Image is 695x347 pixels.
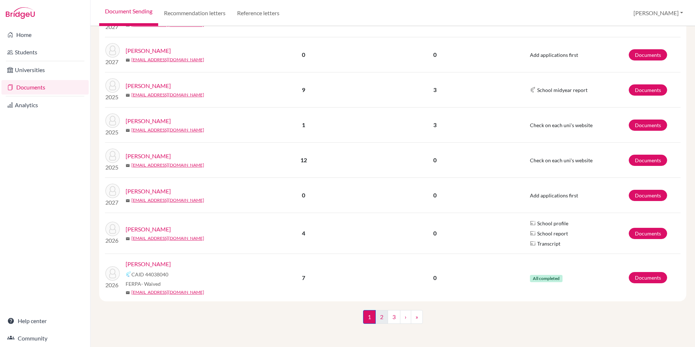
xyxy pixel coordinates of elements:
span: mail [126,237,130,241]
p: 0 [358,273,512,282]
a: [EMAIL_ADDRESS][DOMAIN_NAME] [131,127,204,133]
img: Parchments logo [530,230,536,236]
p: 0 [358,156,512,164]
a: 3 [388,310,400,324]
p: 3 [358,121,512,129]
img: Cain, Rebecca [105,113,120,128]
a: Home [1,28,89,42]
a: Documents [629,228,667,239]
span: CAID 44038040 [131,271,168,278]
p: 0 [358,229,512,238]
span: mail [126,93,130,97]
span: mail [126,163,130,168]
p: 2025 [105,128,120,137]
span: Add applications first [530,192,578,198]
span: mail [126,58,130,62]
a: [EMAIL_ADDRESS][DOMAIN_NAME] [131,289,204,296]
p: 2027 [105,198,120,207]
span: School profile [537,220,568,227]
span: - Waived [141,281,161,287]
a: Documents [629,49,667,60]
a: [EMAIL_ADDRESS][DOMAIN_NAME] [131,57,204,63]
span: School report [537,230,568,237]
a: Universities [1,63,89,77]
a: [PERSON_NAME] [126,187,171,196]
a: Students [1,45,89,59]
img: Parchments logo [530,220,536,226]
span: Check on each uni's website [530,157,593,163]
b: 1 [302,121,305,128]
img: Cagwin, Ian [105,78,120,93]
p: 2026 [105,236,120,245]
a: Documents [629,155,667,166]
a: Analytics [1,98,89,112]
a: [EMAIL_ADDRESS][DOMAIN_NAME] [131,92,204,98]
span: mail [126,198,130,203]
p: 2025 [105,163,120,172]
a: » [411,310,423,324]
span: mail [126,128,130,133]
span: Add applications first [530,52,578,58]
b: 0 [302,51,305,58]
b: 0 [302,192,305,198]
b: 12 [300,156,307,163]
p: 2026 [105,281,120,289]
a: Documents [629,84,667,96]
a: [PERSON_NAME] [126,260,171,268]
b: 9 [302,86,305,93]
a: Documents [629,120,667,131]
p: 0 [358,191,512,200]
img: Common App logo [530,87,536,93]
img: Camara, Timothy [105,149,120,163]
a: [PERSON_NAME] [126,117,171,125]
p: 2025 [105,93,120,101]
span: mail [126,290,130,295]
a: › [400,310,411,324]
p: 2027 [105,58,120,66]
button: [PERSON_NAME] [630,6,686,20]
span: Check on each uni's website [530,122,593,128]
a: [EMAIL_ADDRESS][DOMAIN_NAME] [131,162,204,168]
span: Transcript [537,240,560,247]
a: [PERSON_NAME] [126,46,171,55]
span: All completed [530,275,563,282]
a: Help center [1,314,89,328]
span: 1 [363,310,376,324]
a: Documents [1,80,89,95]
p: 0 [358,50,512,59]
a: [EMAIL_ADDRESS][DOMAIN_NAME] [131,197,204,204]
span: FERPA [126,280,161,288]
img: Carey, Hannah [105,222,120,236]
a: [PERSON_NAME] [126,152,171,160]
p: 2027 [105,22,120,31]
a: [EMAIL_ADDRESS][DOMAIN_NAME] [131,235,204,242]
a: 2 [375,310,388,324]
img: Carpenter, Anna [105,266,120,281]
b: 7 [302,274,305,281]
a: [PERSON_NAME] [126,81,171,90]
span: School midyear report [537,86,587,94]
a: Documents [629,190,667,201]
img: Common App logo [126,271,131,277]
a: [PERSON_NAME] [126,225,171,234]
a: Community [1,331,89,346]
nav: ... [363,310,423,330]
img: Parchments logo [530,241,536,246]
a: Documents [629,272,667,283]
span: mail [126,23,130,27]
b: 4 [302,230,305,237]
img: Cagwin, Elisabeth [105,43,120,58]
img: Bridge-U [6,7,35,19]
img: Cardoso, Matheus [105,184,120,198]
p: 3 [358,85,512,94]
